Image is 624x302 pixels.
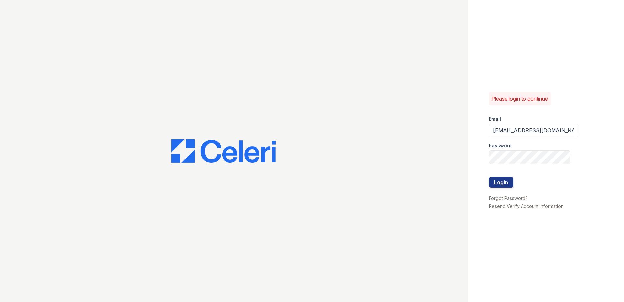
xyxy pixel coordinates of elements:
a: Forgot Password? [489,195,528,201]
p: Please login to continue [491,95,548,103]
label: Password [489,143,512,149]
label: Email [489,116,501,122]
button: Login [489,177,513,188]
a: Resend Verify Account Information [489,203,564,209]
img: CE_Logo_Blue-a8612792a0a2168367f1c8372b55b34899dd931a85d93a1a3d3e32e68fde9ad4.png [171,139,276,163]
